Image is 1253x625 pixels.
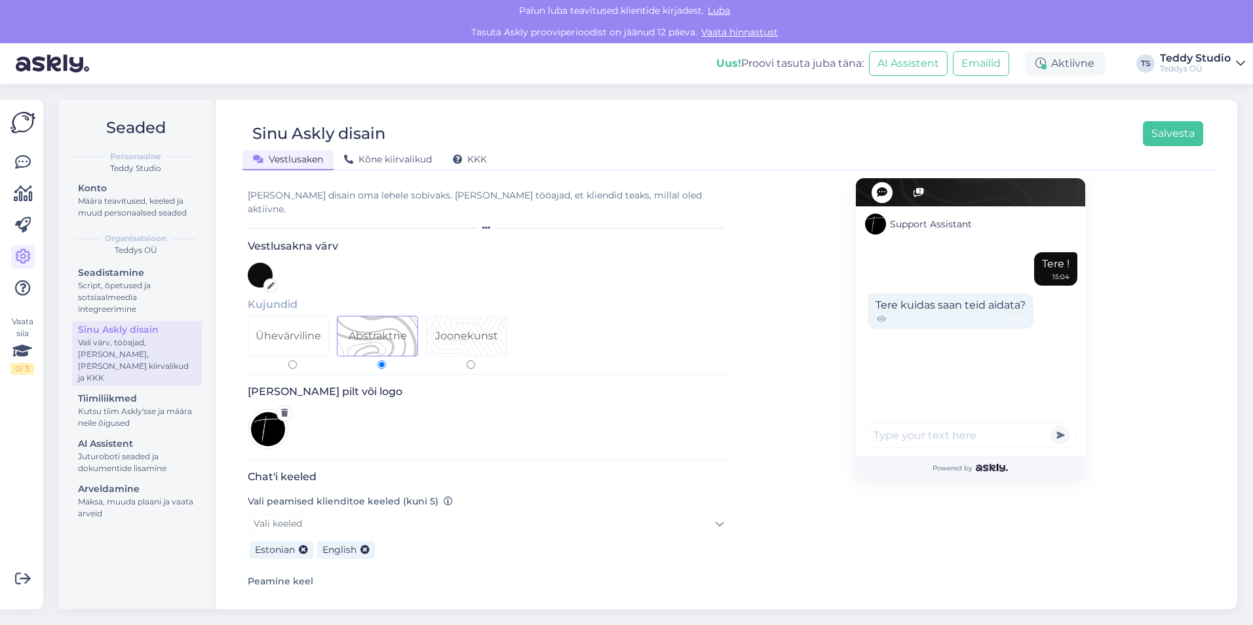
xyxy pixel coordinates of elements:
[78,496,196,520] div: Maksa, muuda plaani ja vaata arveid
[933,463,1008,473] span: Powered by
[78,392,196,406] div: Tiimiliikmed
[256,328,321,344] div: Ühevärviline
[78,406,196,429] div: Kutsu tiim Askly'sse ja määra neile õigused
[78,337,196,384] div: Vali värv, tööajad, [PERSON_NAME], [PERSON_NAME] kiirvalikud ja KKK
[1052,272,1070,282] div: 15:04
[248,495,453,508] label: Vali peamised klienditoe keeled (kuni 5)
[78,482,196,496] div: Arveldamine
[69,115,202,140] h2: Seaded
[1009,313,1026,325] span: 15:05
[72,180,202,221] a: KontoMäära teavitused, keeled ja muud personaalsed seaded
[864,422,1077,448] input: Type your text here
[69,244,202,256] div: Teddys OÜ
[467,360,475,369] input: Pattern 2Joonekunst
[1034,252,1077,286] div: Tere !
[953,51,1009,76] button: Emailid
[865,214,886,235] img: Support
[10,316,34,375] div: Vaata siia
[248,514,729,534] a: Vali keeled
[1025,52,1105,75] div: Aktiivne
[248,189,729,216] div: [PERSON_NAME] disain oma lehele sobivaks. [PERSON_NAME] tööajad, et kliendid teaks, millal oled a...
[72,321,202,386] a: Sinu Askly disainVali värv, tööajad, [PERSON_NAME], [PERSON_NAME] kiirvalikud ja KKK
[435,328,498,344] div: Joonekunst
[453,153,487,165] span: KKK
[110,151,161,162] b: Personaalne
[976,464,1008,472] img: Askly
[78,266,196,280] div: Seadistamine
[78,280,196,315] div: Script, õpetused ja sotsiaalmeedia integreerimine
[1160,53,1231,64] div: Teddy Studio
[248,409,288,449] img: Logo preview
[78,451,196,474] div: Juturoboti seaded ja dokumentide lisamine
[105,233,166,244] b: Organisatsioon
[252,121,385,146] div: Sinu Askly disain
[72,435,202,476] a: AI AssistentJuturoboti seaded ja dokumentide lisamine
[716,56,864,71] div: Proovi tasuta juba täna:
[78,437,196,451] div: AI Assistent
[10,110,35,135] img: Askly Logo
[697,26,782,38] a: Vaata hinnastust
[868,294,1033,329] div: Tere kuidas saan teid aidata?
[78,195,196,219] div: Määra teavitused, keeled ja muud personaalsed seaded
[72,264,202,317] a: SeadistamineScript, õpetused ja sotsiaalmeedia integreerimine
[248,298,729,311] h5: Kujundid
[78,181,196,195] div: Konto
[248,240,729,252] h3: Vestlusakna värv
[78,323,196,337] div: Sinu Askly disain
[344,153,432,165] span: Kõne kiirvalikud
[288,360,297,369] input: Ühevärviline
[377,360,386,369] input: Pattern 1Abstraktne
[248,575,313,588] label: Peamine keel
[322,544,357,556] span: English
[869,51,948,76] button: AI Assistent
[69,162,202,174] div: Teddy Studio
[248,470,729,483] h3: Chat'i keeled
[248,385,729,398] h3: [PERSON_NAME] pilt või logo
[254,597,294,611] span: Estonian
[72,480,202,521] a: ArveldamineMaksa, muuda plaani ja vaata arveid
[1160,64,1231,74] div: Teddys OÜ
[1160,53,1245,74] a: Teddy StudioTeddys OÜ
[255,544,295,556] span: Estonian
[72,390,202,431] a: TiimiliikmedKutsu tiim Askly'sse ja määra neile õigused
[1143,121,1203,146] button: Salvesta
[253,153,323,165] span: Vestlusaken
[254,518,302,529] span: Vali keeled
[349,328,407,344] div: Abstraktne
[10,363,34,375] div: 0 / 3
[704,5,734,16] span: Luba
[1136,54,1155,73] div: TS
[248,594,310,615] a: Estonian
[716,57,741,69] b: Uus!
[890,218,972,231] span: Support Assistant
